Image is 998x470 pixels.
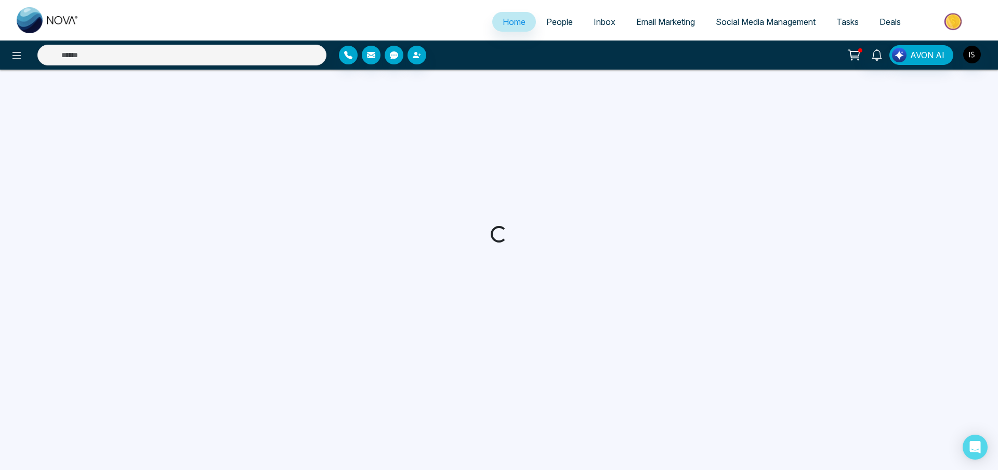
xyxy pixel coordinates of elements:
div: Open Intercom Messenger [963,435,988,460]
a: People [536,12,583,32]
a: Inbox [583,12,626,32]
img: Market-place.gif [916,10,992,33]
img: Nova CRM Logo [17,7,79,33]
span: People [546,17,573,27]
span: Inbox [594,17,615,27]
button: AVON AI [889,45,953,65]
span: Deals [879,17,901,27]
img: Lead Flow [892,48,907,62]
span: Social Media Management [716,17,816,27]
span: Home [503,17,526,27]
a: Social Media Management [705,12,826,32]
a: Tasks [826,12,869,32]
span: AVON AI [910,49,944,61]
a: Deals [869,12,911,32]
span: Tasks [836,17,859,27]
img: User Avatar [963,46,981,63]
span: Email Marketing [636,17,695,27]
a: Home [492,12,536,32]
a: Email Marketing [626,12,705,32]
